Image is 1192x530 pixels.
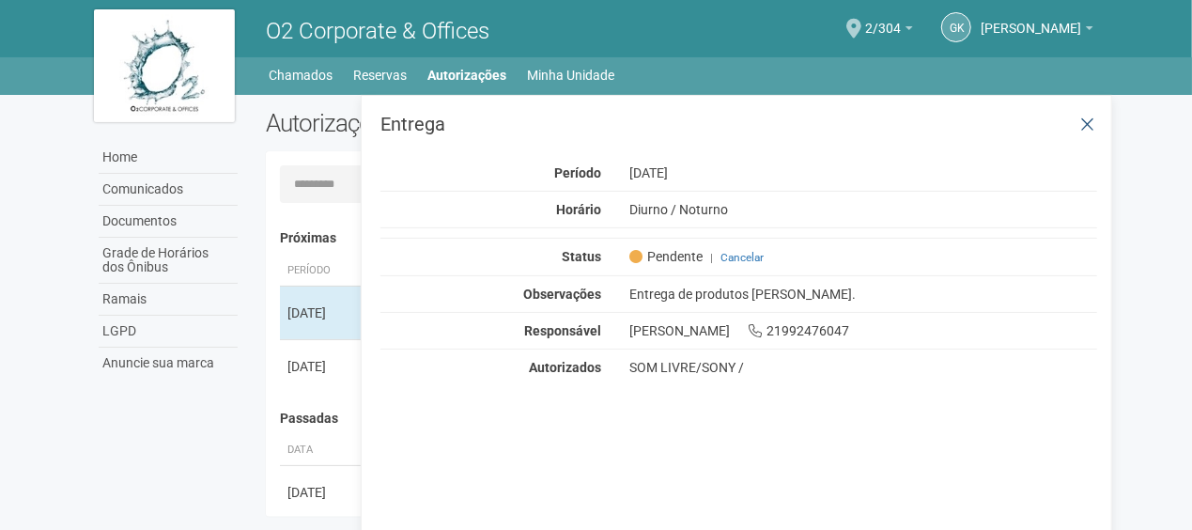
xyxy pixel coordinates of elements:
[562,249,601,264] strong: Status
[941,12,971,42] a: GK
[629,248,703,265] span: Pendente
[981,23,1093,39] a: [PERSON_NAME]
[280,231,1085,245] h4: Próximas
[528,62,615,88] a: Minha Unidade
[94,9,235,122] img: logo.jpg
[280,412,1085,426] h4: Passadas
[529,360,601,375] strong: Autorizados
[99,316,238,348] a: LGPD
[287,304,357,322] div: [DATE]
[615,322,1112,339] div: [PERSON_NAME] 21992476047
[554,165,601,180] strong: Período
[270,62,333,88] a: Chamados
[280,435,364,466] th: Data
[615,201,1112,218] div: Diurno / Noturno
[380,115,1097,133] h3: Entrega
[99,238,238,284] a: Grade de Horários dos Ônibus
[99,174,238,206] a: Comunicados
[287,357,357,376] div: [DATE]
[266,18,489,44] span: O2 Corporate & Offices
[354,62,408,88] a: Reservas
[428,62,507,88] a: Autorizações
[266,109,668,137] h2: Autorizações
[287,483,357,502] div: [DATE]
[99,206,238,238] a: Documentos
[615,286,1112,303] div: Entrega de produtos [PERSON_NAME].
[99,142,238,174] a: Home
[710,251,713,264] span: |
[720,251,764,264] a: Cancelar
[556,202,601,217] strong: Horário
[981,3,1081,36] span: Gleice Kelly
[523,287,601,302] strong: Observações
[280,256,364,287] th: Período
[615,164,1112,181] div: [DATE]
[865,23,913,39] a: 2/304
[99,284,238,316] a: Ramais
[99,348,238,379] a: Anuncie sua marca
[865,3,901,36] span: 2/304
[524,323,601,338] strong: Responsável
[629,359,1098,376] div: SOM LIVRE/SONY /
